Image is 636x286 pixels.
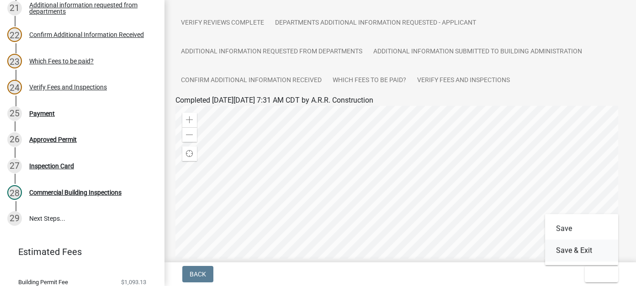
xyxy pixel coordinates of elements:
[182,266,213,282] button: Back
[29,2,150,15] div: Additional information requested from departments
[29,84,107,90] div: Verify Fees and Inspections
[29,31,144,38] div: Confirm Additional Information Received
[175,9,270,38] a: Verify Reviews Complete
[175,96,373,104] span: Completed [DATE][DATE] 7:31 AM CDT by A.R.R. Construction
[368,37,588,67] a: Additional Information submitted to Building Administration
[545,239,618,261] button: Save & Exit
[327,66,412,95] a: Which Fees to be paid?
[29,163,74,169] div: Inspection Card
[7,211,22,226] div: 29
[7,1,22,16] div: 21
[18,279,68,285] span: Building Permit Fee
[121,279,146,285] span: $1,093.13
[412,66,515,95] a: Verify Fees and Inspections
[545,218,618,239] button: Save
[182,113,197,127] div: Zoom in
[29,189,122,196] div: Commercial Building Inspections
[175,66,327,95] a: Confirm Additional Information Received
[190,270,206,278] span: Back
[270,9,482,38] a: Departments Additional Information Requested - Applicant
[7,159,22,173] div: 27
[29,136,77,143] div: Approved Permit
[7,185,22,200] div: 28
[592,270,605,278] span: Exit
[175,37,368,67] a: Additional information requested from departments
[7,54,22,68] div: 23
[182,146,197,161] div: Find my location
[585,266,618,282] button: Exit
[7,27,22,42] div: 22
[29,110,55,117] div: Payment
[7,80,22,94] div: 24
[7,243,150,261] a: Estimated Fees
[29,58,94,64] div: Which Fees to be paid?
[7,132,22,147] div: 26
[7,106,22,121] div: 25
[545,214,618,265] div: Exit
[182,127,197,142] div: Zoom out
